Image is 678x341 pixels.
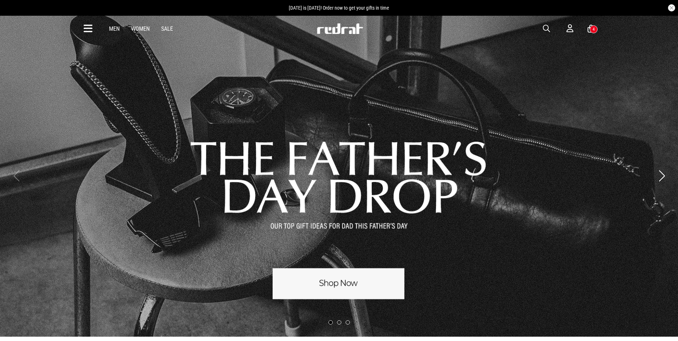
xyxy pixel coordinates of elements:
a: Women [131,25,150,32]
button: Next slide [657,168,667,184]
img: Redrat logo [316,23,363,34]
a: 4 [588,25,594,33]
div: 4 [593,27,595,32]
button: Previous slide [11,168,21,184]
a: Men [109,25,120,32]
a: Sale [161,25,173,32]
span: [DATE] is [DATE]! Order now to get your gifts in time [289,5,389,11]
